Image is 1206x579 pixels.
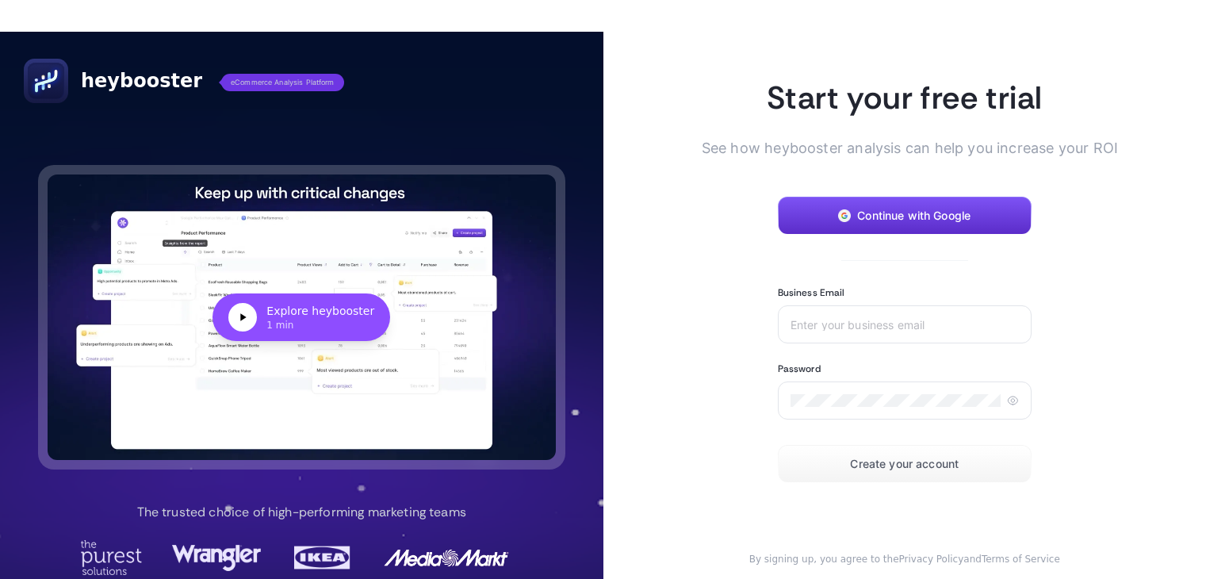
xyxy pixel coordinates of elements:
img: Purest [79,540,143,575]
div: 1 min [266,319,374,332]
div: Explore heybooster [266,303,374,319]
h1: Start your free trial [727,77,1082,118]
a: heyboostereCommerce Analysis Platform [24,59,344,103]
img: MediaMarkt [383,540,510,575]
span: heybooster [81,68,202,94]
div: and [727,553,1082,566]
input: Enter your business email [791,318,1019,331]
span: Continue with Google [857,209,971,222]
span: eCommerce Analysis Platform [221,74,344,91]
span: By signing up, you agree to the [749,554,899,565]
a: Terms of Service [982,554,1060,565]
button: Create your account [778,445,1032,483]
img: Wrangler [172,540,261,575]
img: Ikea [290,540,354,575]
button: Continue with Google [778,197,1032,235]
label: Password [778,362,821,375]
label: Business Email [778,286,845,299]
a: Privacy Policy [899,554,964,565]
span: Create your account [850,458,959,470]
p: The trusted choice of high-performing marketing teams [137,503,466,522]
button: Explore heybooster1 min [48,174,556,460]
span: See how heybooster analysis can help you increase your ROI [702,137,1082,159]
